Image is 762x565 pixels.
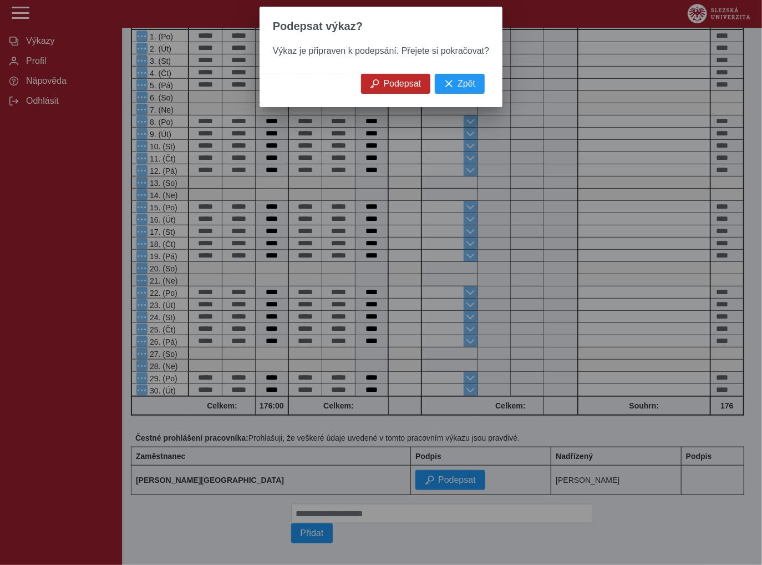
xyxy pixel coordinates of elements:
[435,74,485,94] button: Zpět
[458,79,475,89] span: Zpět
[273,20,363,33] span: Podepsat výkaz?
[273,46,489,56] span: Výkaz je připraven k podepsání. Přejete si pokračovat?
[384,79,421,89] span: Podepsat
[361,74,431,94] button: Podepsat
